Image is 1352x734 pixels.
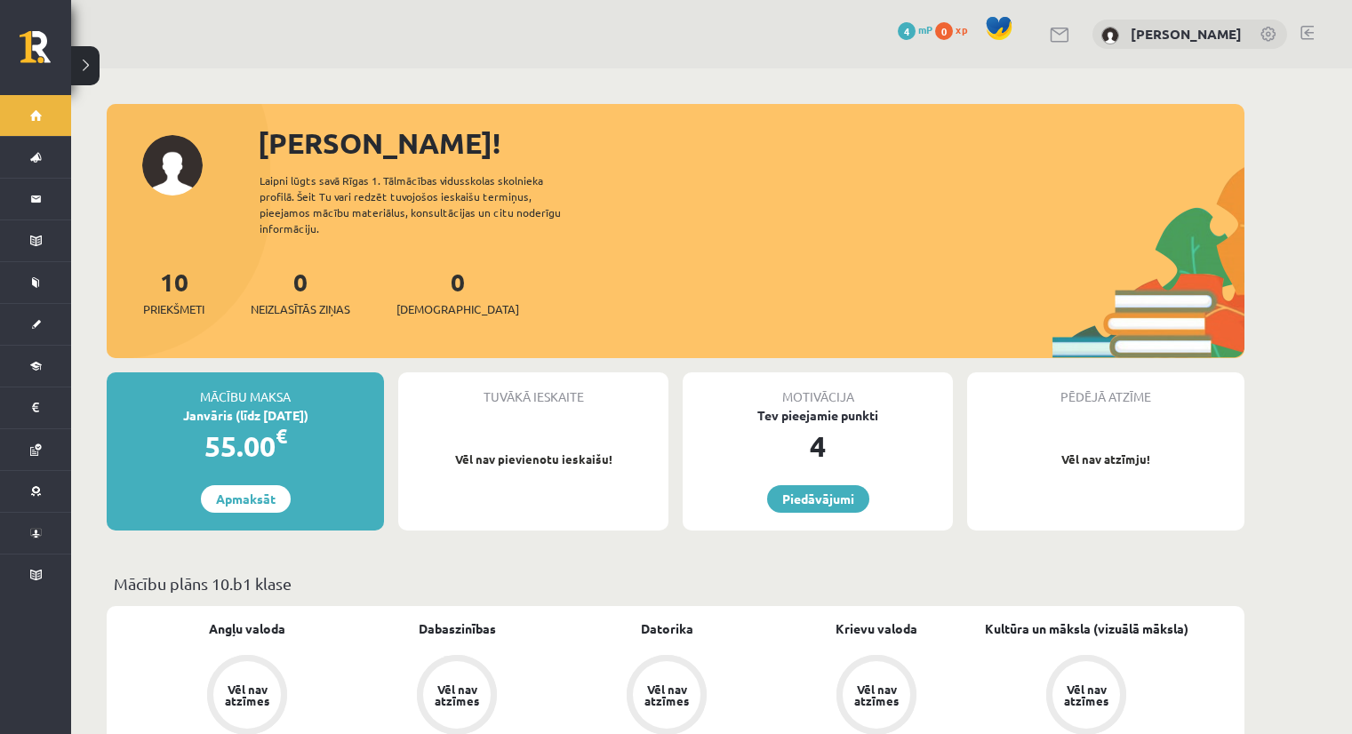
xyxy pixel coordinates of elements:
[1101,27,1119,44] img: Anna Cirse
[898,22,932,36] a: 4 mP
[898,22,916,40] span: 4
[201,485,291,513] a: Apmaksāt
[251,266,350,318] a: 0Neizlasītās ziņas
[976,451,1236,468] p: Vēl nav atzīmju!
[258,122,1244,164] div: [PERSON_NAME]!
[222,683,272,706] div: Vēl nav atzīmes
[935,22,953,40] span: 0
[276,423,287,449] span: €
[683,372,953,406] div: Motivācija
[20,31,71,76] a: Rīgas 1. Tālmācības vidusskola
[114,571,1237,595] p: Mācību plāns 10.b1 klase
[107,425,384,467] div: 55.00
[107,372,384,406] div: Mācību maksa
[398,372,668,406] div: Tuvākā ieskaite
[985,619,1188,638] a: Kultūra un māksla (vizuālā māksla)
[935,22,976,36] a: 0 xp
[143,266,204,318] a: 10Priekšmeti
[143,300,204,318] span: Priekšmeti
[407,451,660,468] p: Vēl nav pievienotu ieskaišu!
[836,619,917,638] a: Krievu valoda
[767,485,869,513] a: Piedāvājumi
[396,300,519,318] span: [DEMOGRAPHIC_DATA]
[432,683,482,706] div: Vēl nav atzīmes
[107,406,384,425] div: Janvāris (līdz [DATE])
[1131,25,1242,43] a: [PERSON_NAME]
[683,425,953,467] div: 4
[251,300,350,318] span: Neizlasītās ziņas
[419,619,496,638] a: Dabaszinības
[260,172,592,236] div: Laipni lūgts savā Rīgas 1. Tālmācības vidusskolas skolnieka profilā. Šeit Tu vari redzēt tuvojošo...
[956,22,967,36] span: xp
[918,22,932,36] span: mP
[642,683,692,706] div: Vēl nav atzīmes
[396,266,519,318] a: 0[DEMOGRAPHIC_DATA]
[852,683,901,706] div: Vēl nav atzīmes
[641,619,693,638] a: Datorika
[683,406,953,425] div: Tev pieejamie punkti
[209,619,285,638] a: Angļu valoda
[1061,683,1111,706] div: Vēl nav atzīmes
[967,372,1244,406] div: Pēdējā atzīme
